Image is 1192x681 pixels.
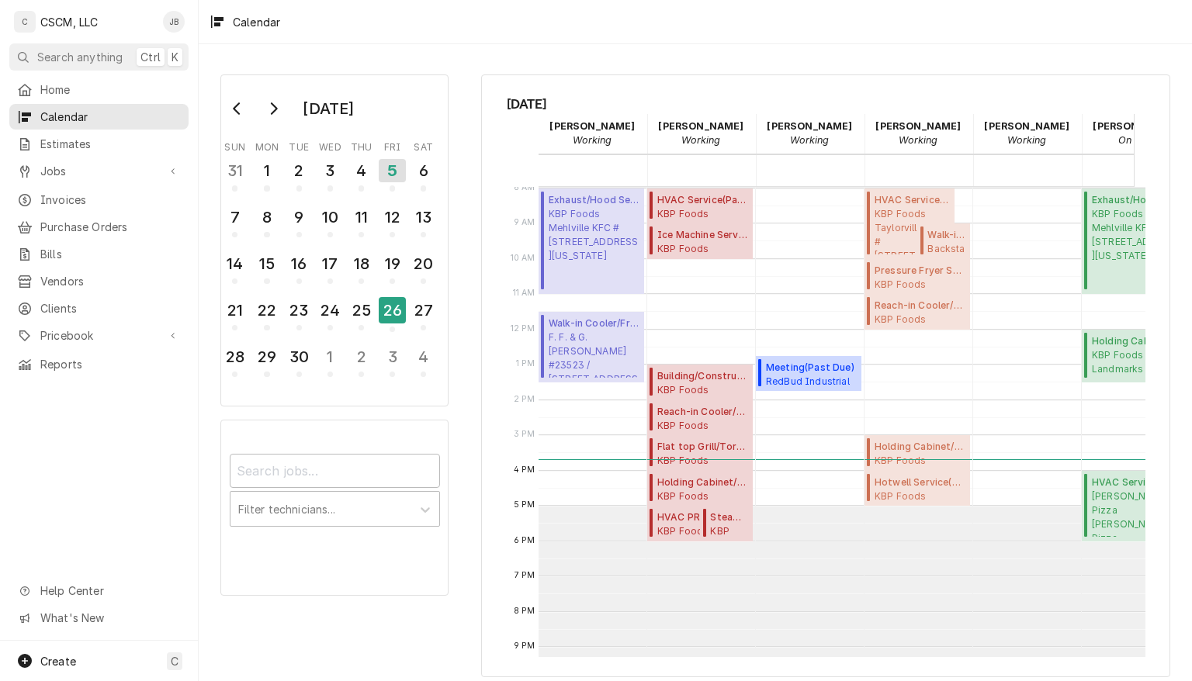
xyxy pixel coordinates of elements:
div: Chris Lynch - Working [539,114,647,153]
span: Home [40,81,181,98]
span: KBP Foods Mehlville KFC #[STREET_ADDRESS][US_STATE] [549,207,639,263]
div: [Service] Reach-in Cooler/Freezer Service KBP Foods Taylorville KFC #5787 / 510 N. Webster St, Ta... [865,294,971,330]
a: Vendors [9,268,189,294]
div: Meeting(Past Due)RedBud Industrial Park LLCCSCM / [STREET_ADDRESS][US_STATE] [756,356,862,392]
span: Search anything [37,49,123,65]
div: 1 [318,345,342,368]
span: Exhaust/Hood Service ( Finalized ) [549,193,639,207]
div: HVAC Service(Return for Follow-Up)[PERSON_NAME]'s Pizza[PERSON_NAME]'s Pizza [PERSON_NAME] / [STR... [1082,471,1188,541]
span: HVAC Service ( Return for Follow-Up ) [1092,475,1183,489]
span: Flat top Grill/Tortilla/ Panini ( Past Due ) [657,440,748,454]
span: 1 PM [512,358,539,370]
span: Ice Machine Service ( Uninvoiced ) [657,228,748,242]
div: Walk-in Cooler/Freezer Service Call(Uninvoiced)F. F. & G.[PERSON_NAME] #23523 / [STREET_ADDRESS][... [539,312,645,382]
span: Bills [40,246,181,262]
div: Walk-in Cooler/Freezer Service Call(Past Due)Backstage Bar & PatioBackstage Bar & Patio / [STREET... [917,223,970,259]
div: Pressure Fryer Service(Past Due)KBP FoodsTaylorville KFC #[STREET_ADDRESS][PERSON_NAME] [865,259,971,295]
div: Calendar Filters [220,420,449,595]
strong: [PERSON_NAME] [767,120,852,132]
span: 8 PM [510,605,539,617]
div: Building/Construction Service(Uninvoiced)KBP Foods[US_STATE] Ave Taco Bell #37390 / [STREET_ADDRE... [647,365,754,400]
div: 22 [255,299,279,322]
div: Calendar Calendar [481,74,1170,677]
span: C [171,653,178,669]
em: Working [1007,134,1046,146]
span: 2 PM [510,393,539,406]
div: 17 [318,252,342,275]
div: 3 [380,345,404,368]
span: KBP Foods [PERSON_NAME] KFC # [STREET_ADDRESS][PERSON_NAME][US_STATE] [875,489,965,502]
div: Steamer/Salamander/Cheesemelter Service(Upcoming)KBP Foods[US_STATE] Ave Taco Bell #37390 / [STRE... [700,506,753,541]
span: Holding Cabinet/Warmer Service ( Uninvoiced ) [657,475,748,489]
div: JB [163,11,185,33]
span: 11 AM [509,287,539,299]
span: KBP Foods Taylorville KFC #[STREET_ADDRESS][PERSON_NAME] [875,207,950,254]
span: KBP Foods [US_STATE] Ave Taco Bell #37390 / [STREET_ADDRESS][US_STATE][US_STATE][US_STATE] [657,383,748,396]
strong: [PERSON_NAME] [658,120,743,132]
div: 18 [349,252,373,275]
a: Purchase Orders [9,214,189,240]
span: Backstage Bar & Patio Backstage Bar & Patio / [STREET_ADDRESS][US_STATE] [927,242,965,254]
span: 5 PM [510,499,539,511]
span: Create [40,655,76,668]
em: Working [573,134,612,146]
div: 24 [318,299,342,322]
div: [Service] Hotwell Service KBP Foods Homer Adams KFC # 5842 / 2994 Homer M Adams Pkwy, Alton, Illi... [865,471,971,506]
div: 9 [287,206,311,229]
span: KBP Foods Southgate Taco Bell # 37407 / [STREET_ADDRESS][US_STATE] [657,207,748,220]
span: Exhaust/Hood Service ( Finalized ) [1092,193,1183,207]
div: James Bain - Working [756,114,865,153]
span: Clients [40,300,181,316]
button: Go to previous month [222,96,253,121]
span: Help Center [40,582,179,599]
div: Reach-in Cooler/Freezer Service(Uninvoiced)KBP Foods[US_STATE] Ave Taco Bell #37390 / [STREET_ADD... [647,400,754,436]
span: Calendar [40,109,181,125]
div: CSCM, LLC [40,14,98,30]
span: Pricebook [40,327,158,344]
span: What's New [40,610,179,626]
a: Reports [9,351,189,377]
div: 31 [223,159,247,182]
span: 4 PM [510,464,539,476]
div: Reach-in Cooler/Freezer Service(Parts Needed/Research)KBP FoodsTaylorville KFC #[STREET_ADDRESS][... [865,294,971,330]
a: Go to What's New [9,605,189,631]
span: Holding Cabinet/Warmer Service ( Uninvoiced ) [1092,334,1183,348]
th: Friday [377,136,408,154]
strong: [PERSON_NAME] [875,120,961,132]
div: 19 [380,252,404,275]
div: [Service] Pressure Fryer Service KBP Foods Taylorville KFC #5787 / 510 N. Webster St, Taylorville... [865,259,971,295]
span: Meeting ( Past Due ) [766,361,857,375]
span: KBP Foods W. [US_STATE] Taco Bell #37395 / [STREET_ADDRESS][US_STATE][US_STATE][US_STATE] [657,489,748,502]
div: Exhaust/Hood Service(Finalized)KBP FoodsMehlville KFC #[STREET_ADDRESS][US_STATE] [539,188,645,295]
div: [Service] Holding Cabinet/Warmer Service KBP Foods W. Colorado Taco Bell #37395 / 3029 W. Colorad... [647,471,754,506]
a: Home [9,77,189,102]
div: [Service] Flat top Grill/Tortilla/ Panini KBP Foods Woodmen Taco Bell # 38824 / 7857 Woodmen Cent... [647,435,754,471]
span: KBP Foods Taylorville KFC #[STREET_ADDRESS][PERSON_NAME] [875,313,965,325]
span: KBP Foods Mehlville KFC #[STREET_ADDRESS][US_STATE] [1092,207,1183,263]
strong: [PERSON_NAME] [549,120,635,132]
a: Estimates [9,131,189,157]
div: [Service] Building/Construction Service KBP Foods Nevada Ave Taco Bell #37390 / 1507 S. Nevada Av... [647,365,754,400]
div: Jonnie Pakovich - Working [865,114,973,153]
span: Steamer/Salamander/Cheesemelter Service ( Upcoming ) [710,510,748,524]
span: KBP Foods Taylorville KFC #[STREET_ADDRESS][PERSON_NAME] [875,278,965,290]
span: KBP Foods [US_STATE] Ave Taco Bell #37390 / [STREET_ADDRESS][US_STATE][US_STATE][US_STATE] [657,419,748,431]
div: 4 [349,159,373,182]
span: 3 PM [510,428,539,441]
div: 5 [379,159,406,182]
div: [Service] HVAC PREVENTATIVE MAINTENANCE KBP Foods Nevada Ave Taco Bell #37390 / 1507 S. Nevada Av... [647,506,737,541]
div: C [14,11,36,33]
div: 21 [223,299,247,322]
span: K [172,49,178,65]
div: [Service] Holding Cabinet/Warmer Service KBP Foods Landmarks Taco Bell #37048 / 620 E. Landmarks ... [1082,330,1188,382]
span: KBP Foods [US_STATE] Ave Taco Bell #37390 / [STREET_ADDRESS][US_STATE][US_STATE][US_STATE] [657,524,733,537]
div: 10 [318,206,342,229]
span: HVAC Service ( Uninvoiced ) [875,193,950,207]
div: 26 [379,297,406,323]
span: Purchase Orders [40,219,181,235]
span: 9 AM [510,216,539,229]
div: 4 [411,345,435,368]
div: 6 [411,159,435,182]
div: 7 [223,206,247,229]
strong: [PERSON_NAME] [1093,120,1178,132]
